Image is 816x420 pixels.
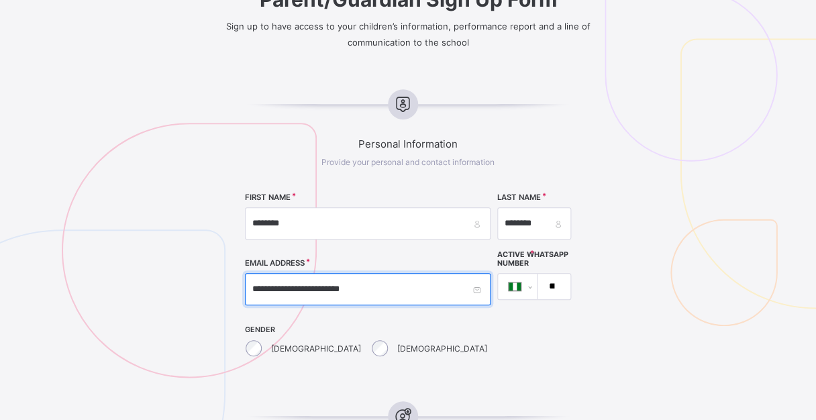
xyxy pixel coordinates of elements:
span: Sign up to have access to your children’s information, performance report and a line of communica... [226,21,591,48]
label: EMAIL ADDRESS [245,258,305,268]
label: FIRST NAME [245,193,291,202]
label: [DEMOGRAPHIC_DATA] [271,344,361,354]
span: Provide your personal and contact information [321,157,495,167]
span: Personal Information [204,138,612,150]
label: LAST NAME [497,193,541,202]
span: GENDER [245,325,491,334]
label: [DEMOGRAPHIC_DATA] [397,344,487,354]
label: Active WhatsApp Number [497,250,571,268]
